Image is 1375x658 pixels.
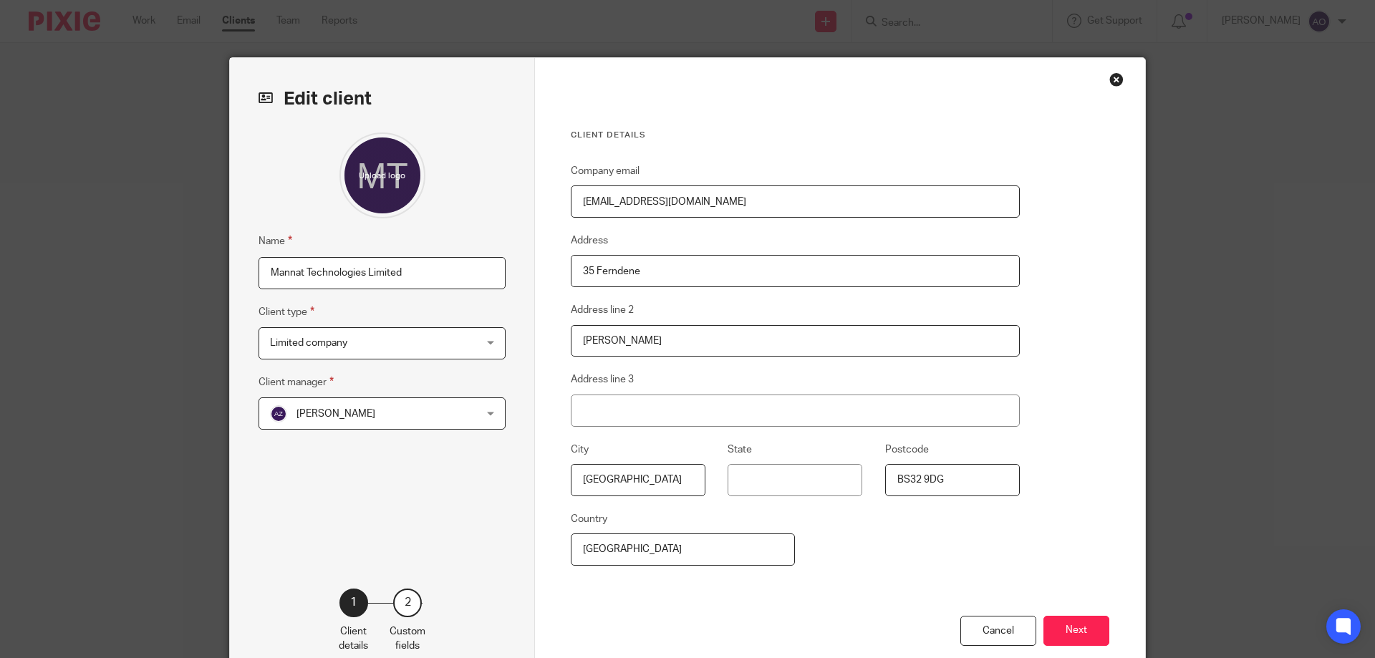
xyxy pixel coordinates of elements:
span: [PERSON_NAME] [296,409,375,419]
label: Client manager [259,374,334,390]
span: Limited company [270,338,347,348]
h2: Edit client [259,87,506,111]
div: Close this dialog window [1109,72,1124,87]
img: svg%3E [270,405,287,422]
div: 2 [393,589,422,617]
label: Company email [571,164,640,178]
button: Next [1043,616,1109,647]
label: City [571,442,589,457]
label: Address [571,233,608,248]
h3: Client details [571,130,1020,141]
label: Country [571,512,607,526]
label: Name [259,233,292,249]
p: Custom fields [390,624,425,654]
label: Client type [259,304,314,320]
label: State [728,442,752,457]
label: Address line 2 [571,303,634,317]
label: Address line 3 [571,372,634,387]
div: 1 [339,589,368,617]
div: Cancel [960,616,1036,647]
label: Postcode [885,442,929,457]
p: Client details [339,624,368,654]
